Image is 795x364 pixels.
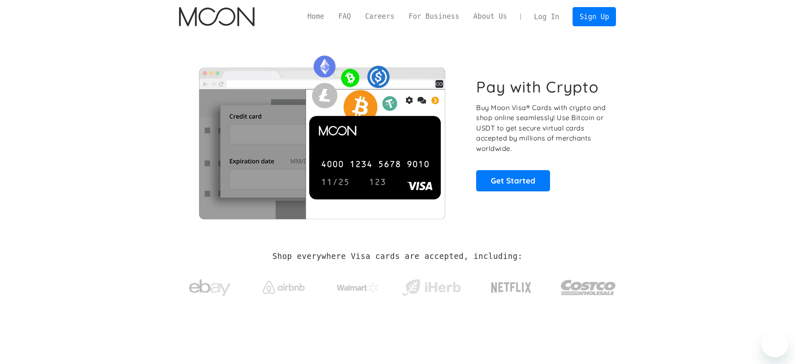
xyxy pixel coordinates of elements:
iframe: Botón para iniciar la ventana de mensajería [762,331,788,357]
a: For Business [401,11,466,22]
a: Netflix [474,269,549,302]
a: home [179,7,255,26]
img: Netflix [490,277,532,298]
a: FAQ [331,11,358,22]
a: Sign Up [573,7,616,26]
img: Moon Cards let you spend your crypto anywhere Visa is accepted. [179,50,465,219]
img: Walmart [337,283,379,293]
a: Costco [560,264,616,307]
h1: Pay with Crypto [476,78,599,96]
a: Get Started [476,170,550,191]
img: Costco [560,272,616,303]
a: Walmart [326,274,389,297]
img: iHerb [400,277,462,299]
a: About Us [466,11,514,22]
h2: Shop everywhere Visa cards are accepted, including: [273,252,522,261]
a: iHerb [400,269,462,303]
a: Careers [358,11,401,22]
a: Airbnb [252,273,315,298]
a: ebay [179,266,241,305]
p: Buy Moon Visa® Cards with crypto and shop online seamlessly! Use Bitcoin or USDT to get secure vi... [476,103,607,154]
img: Moon Logo [179,7,255,26]
img: Airbnb [263,281,305,294]
img: ebay [189,275,231,301]
a: Log In [527,8,566,26]
a: Home [300,11,331,22]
